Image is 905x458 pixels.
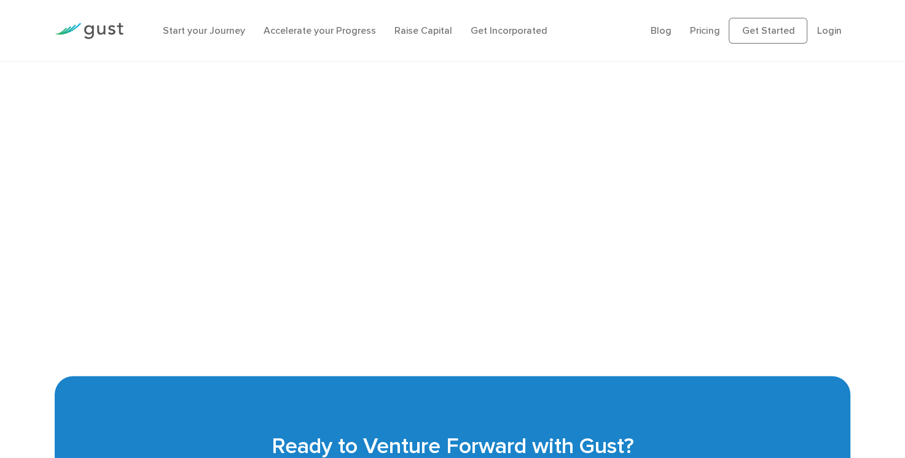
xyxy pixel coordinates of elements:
[55,23,123,39] img: Gust Logo
[729,18,807,44] a: Get Started
[394,25,452,36] a: Raise Capital
[690,25,719,36] a: Pricing
[163,25,245,36] a: Start your Journey
[264,25,376,36] a: Accelerate your Progress
[817,25,841,36] a: Login
[651,25,672,36] a: Blog
[471,25,547,36] a: Get Incorporated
